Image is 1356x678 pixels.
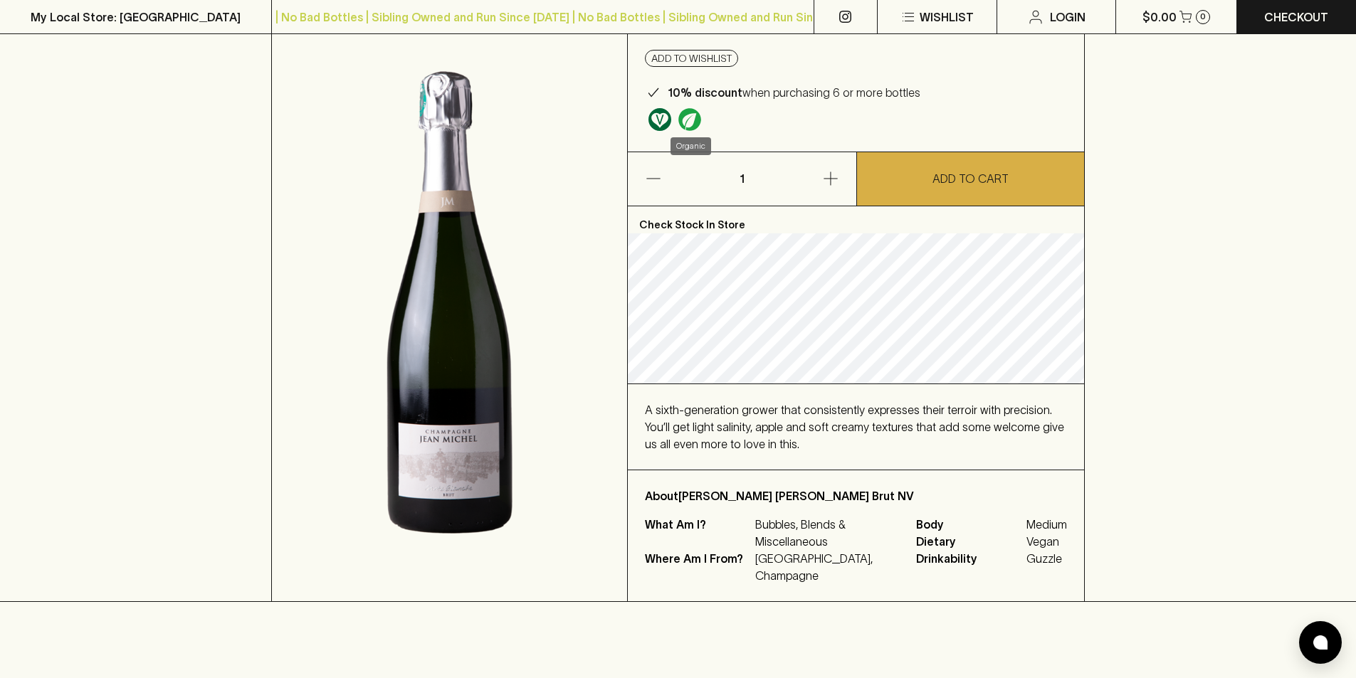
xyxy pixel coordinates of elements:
a: Made without the use of any animal products. [645,105,675,134]
span: A sixth-generation grower that consistently expresses their terroir with precision. You’ll get li... [645,403,1064,450]
img: Organic [678,108,701,131]
button: ADD TO CART [857,152,1085,206]
p: About [PERSON_NAME] [PERSON_NAME] Brut NV [645,487,1067,504]
p: 1 [725,152,759,206]
div: Organic [671,137,711,155]
p: Where Am I From? [645,550,752,584]
p: $0.00 [1142,9,1177,26]
p: Wishlist [920,9,974,26]
b: 10% discount [668,86,742,99]
span: Vegan [1026,533,1067,550]
p: Check Stock In Store [628,206,1084,233]
img: 41968.png [272,4,627,601]
p: Bubbles, Blends & Miscellaneous [755,516,899,550]
span: Dietary [916,533,1023,550]
p: when purchasing 6 or more bottles [668,84,920,101]
img: bubble-icon [1313,635,1328,650]
p: Login [1050,9,1086,26]
p: 0 [1200,13,1206,21]
span: Guzzle [1026,550,1067,567]
p: Checkout [1264,9,1328,26]
span: Medium [1026,516,1067,533]
span: Body [916,516,1023,533]
button: Add to wishlist [645,50,738,67]
a: Organic [675,105,705,134]
span: Drinkability [916,550,1023,567]
p: ADD TO CART [932,170,1009,187]
p: [GEOGRAPHIC_DATA], Champagne [755,550,899,584]
img: Vegan [648,108,671,131]
p: What Am I? [645,516,752,550]
p: My Local Store: [GEOGRAPHIC_DATA] [31,9,241,26]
